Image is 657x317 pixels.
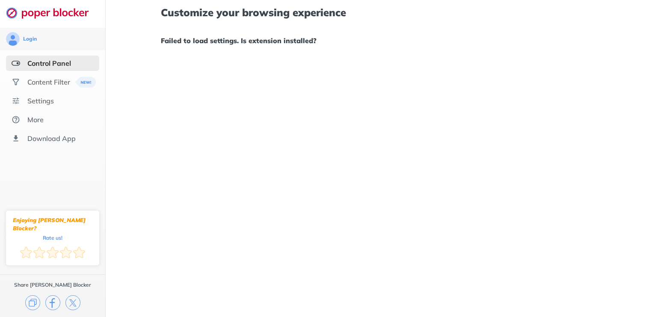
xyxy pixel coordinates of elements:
div: Control Panel [27,59,71,68]
h1: Failed to load settings. Is extension installed? [161,35,602,46]
img: social.svg [12,78,20,86]
div: Content Filter [27,78,70,86]
img: copy.svg [25,295,40,310]
div: Settings [27,97,54,105]
div: Share [PERSON_NAME] Blocker [14,282,91,288]
img: x.svg [65,295,80,310]
img: about.svg [12,115,20,124]
div: More [27,115,44,124]
img: features-selected.svg [12,59,20,68]
img: facebook.svg [45,295,60,310]
div: Rate us! [43,236,62,240]
img: menuBanner.svg [75,77,96,88]
img: download-app.svg [12,134,20,143]
img: logo-webpage.svg [6,7,98,19]
img: settings.svg [12,97,20,105]
div: Login [23,35,37,42]
div: Enjoying [PERSON_NAME] Blocker? [13,216,92,232]
h1: Customize your browsing experience [161,7,602,18]
img: avatar.svg [6,32,20,46]
div: Download App [27,134,76,143]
